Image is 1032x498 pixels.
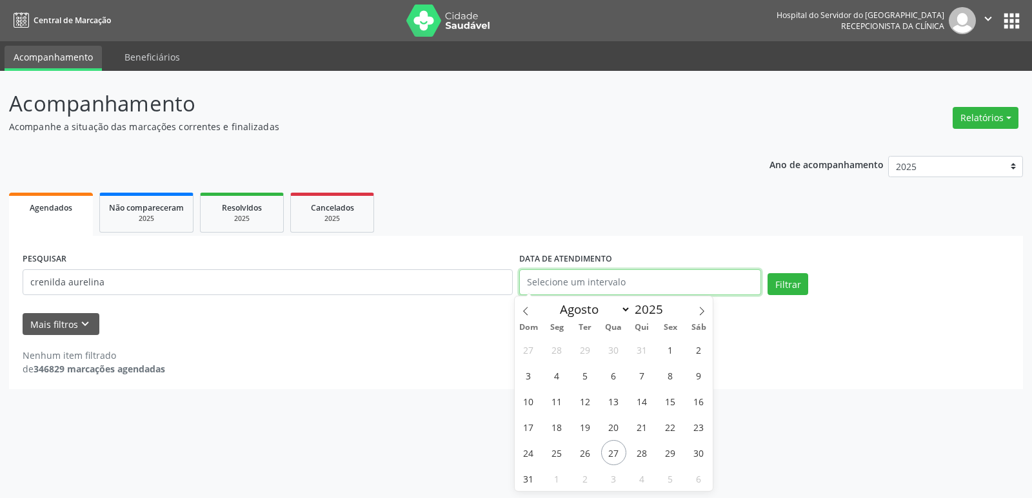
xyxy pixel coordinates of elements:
button: apps [1000,10,1023,32]
img: img [949,7,976,34]
span: Agosto 29, 2025 [658,440,683,465]
span: Agosto 31, 2025 [516,466,541,491]
span: Agosto 18, 2025 [544,414,570,439]
span: Julho 31, 2025 [630,337,655,362]
span: Dom [515,323,543,332]
span: Julho 30, 2025 [601,337,626,362]
span: Qui [628,323,656,332]
span: Setembro 5, 2025 [658,466,683,491]
div: Nenhum item filtrado [23,349,165,362]
a: Central de Marcação [9,10,111,31]
span: Cancelados [311,202,354,213]
a: Beneficiários [115,46,189,68]
span: Setembro 1, 2025 [544,466,570,491]
span: Agosto 17, 2025 [516,414,541,439]
span: Agosto 15, 2025 [658,388,683,414]
span: Agosto 14, 2025 [630,388,655,414]
span: Julho 27, 2025 [516,337,541,362]
input: Nome, código do beneficiário ou CPF [23,269,513,295]
span: Setembro 2, 2025 [573,466,598,491]
span: Ter [571,323,599,332]
span: Não compareceram [109,202,184,213]
a: Acompanhamento [5,46,102,71]
strong: 346829 marcações agendadas [34,363,165,375]
button: Filtrar [768,273,808,295]
button: Mais filtroskeyboard_arrow_down [23,313,99,336]
input: Year [631,301,673,318]
span: Julho 29, 2025 [573,337,598,362]
p: Acompanhamento [9,88,719,120]
span: Recepcionista da clínica [841,21,944,32]
span: Agosto 6, 2025 [601,363,626,388]
span: Agosto 30, 2025 [686,440,711,465]
i:  [981,12,995,26]
span: Agosto 24, 2025 [516,440,541,465]
span: Sáb [684,323,713,332]
div: 2025 [210,214,274,224]
span: Agosto 23, 2025 [686,414,711,439]
span: Setembro 4, 2025 [630,466,655,491]
span: Agosto 28, 2025 [630,440,655,465]
span: Agosto 26, 2025 [573,440,598,465]
span: Seg [542,323,571,332]
span: Agosto 2, 2025 [686,337,711,362]
span: Agosto 7, 2025 [630,363,655,388]
span: Sex [656,323,684,332]
span: Agosto 12, 2025 [573,388,598,414]
label: DATA DE ATENDIMENTO [519,249,612,269]
div: 2025 [109,214,184,224]
span: Agosto 3, 2025 [516,363,541,388]
button: Relatórios [953,107,1018,129]
span: Agosto 19, 2025 [573,414,598,439]
input: Selecione um intervalo [519,269,761,295]
span: Agosto 27, 2025 [601,440,626,465]
i: keyboard_arrow_down [78,317,92,331]
label: PESQUISAR [23,249,66,269]
span: Agosto 1, 2025 [658,337,683,362]
span: Central de Marcação [34,15,111,26]
span: Qua [599,323,628,332]
span: Agosto 16, 2025 [686,388,711,414]
span: Setembro 6, 2025 [686,466,711,491]
button:  [976,7,1000,34]
select: Month [554,300,631,318]
span: Agendados [30,202,72,213]
span: Julho 28, 2025 [544,337,570,362]
div: 2025 [300,214,364,224]
span: Agosto 25, 2025 [544,440,570,465]
span: Agosto 4, 2025 [544,363,570,388]
p: Ano de acompanhamento [769,156,884,172]
div: Hospital do Servidor do [GEOGRAPHIC_DATA] [777,10,944,21]
span: Agosto 13, 2025 [601,388,626,414]
span: Agosto 9, 2025 [686,363,711,388]
span: Setembro 3, 2025 [601,466,626,491]
span: Agosto 22, 2025 [658,414,683,439]
span: Agosto 20, 2025 [601,414,626,439]
div: de [23,362,165,376]
span: Agosto 8, 2025 [658,363,683,388]
span: Agosto 10, 2025 [516,388,541,414]
span: Agosto 21, 2025 [630,414,655,439]
p: Acompanhe a situação das marcações correntes e finalizadas [9,120,719,133]
span: Resolvidos [222,202,262,213]
span: Agosto 11, 2025 [544,388,570,414]
span: Agosto 5, 2025 [573,363,598,388]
